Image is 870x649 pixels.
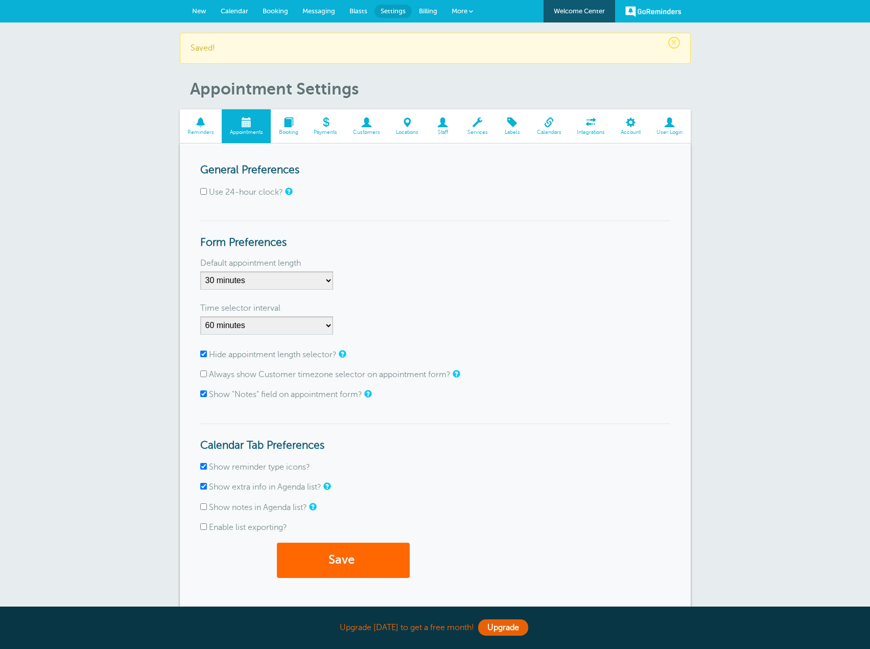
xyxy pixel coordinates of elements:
h3: General Preferences [200,164,670,177]
a: Labels [496,109,529,144]
a: Payments [306,109,345,144]
span: Customers [350,129,383,135]
span: Reminders [185,129,217,135]
span: Calendars [534,129,564,135]
a: These items will show: Service, Location, Label, and Customer Group. [323,483,330,490]
a: Upgrade [478,619,528,636]
span: Messaging [302,7,335,15]
span: Calendar [221,7,248,15]
a: Notes are for internal use only, and are not visible to your clients. [364,390,370,397]
a: Booking [271,109,306,144]
span: Staff [431,129,454,135]
label: Show "Notes" field on appointment form? [209,390,362,399]
a: Settings [374,5,412,18]
span: × [668,37,680,49]
label: Show notes in Agenda list? [209,503,307,512]
span: Appointments [227,129,266,135]
span: Booking [276,129,301,135]
h3: Calendar Tab Preferences [200,423,670,452]
label: Show reminder type icons? [209,462,310,472]
span: Locations [393,129,421,135]
span: Integrations [574,129,608,135]
span: More [452,7,467,15]
span: Services [464,129,490,135]
a: Reminders [180,109,222,144]
span: User Login [654,129,686,135]
a: Notes are for internal use only, and are not visible to your clients. [309,503,315,510]
a: User Login [649,109,691,144]
h1: Appointment Settings [190,79,691,99]
label: Enable list exporting? [209,523,287,532]
a: Changes the appointment form time selector and the Calendar tab to a 24-hour clock. Your customer... [285,188,291,195]
a: Locations [388,109,427,144]
span: New [192,7,206,15]
a: The customer timezone allows you to set a different local timezone for a customer, so their remin... [453,370,459,377]
span: Account [618,129,644,135]
div: Upgrade [DATE] to get a free month! [180,617,691,639]
span: Billing [419,7,437,15]
span: Settings [381,7,406,15]
label: Time selector interval [200,300,280,316]
label: Default appointment length [200,255,301,271]
h3: Form Preferences [200,220,670,249]
a: Account [613,109,649,144]
a: Customers [345,109,388,144]
label: Show extra info in Agenda list? [209,482,321,492]
label: Hide appointment length selector? [209,350,337,359]
span: Labels [501,129,524,135]
a: Staff [426,109,459,144]
span: Blasts [349,7,367,15]
p: Saved! [191,43,680,53]
span: Booking [263,7,288,15]
button: Save [277,543,410,578]
label: Always show Customer timezone selector on appointment form? [209,370,451,379]
span: Payments [311,129,340,135]
a: Calendars [529,109,569,144]
a: Integrations [569,109,613,144]
label: Use 24-hour clock? [209,188,283,197]
a: Services [459,109,496,144]
a: If appointment length is not relevant to you, check this box to hide the length selector on the a... [339,351,345,357]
